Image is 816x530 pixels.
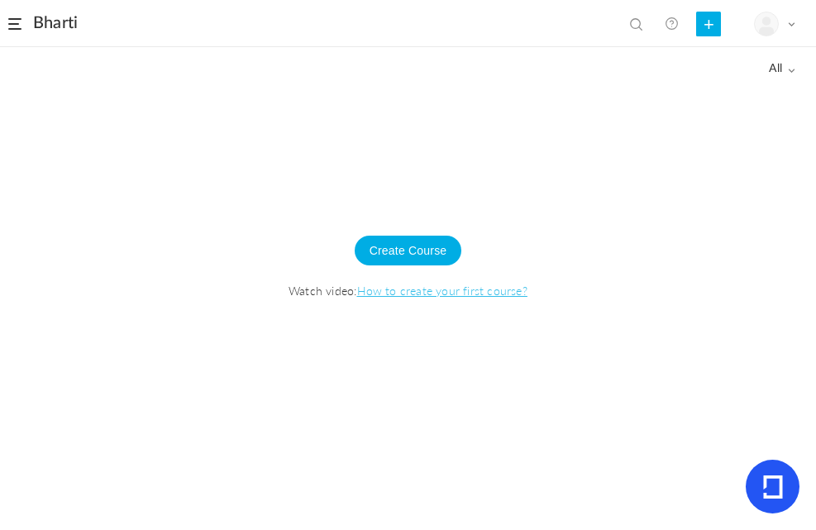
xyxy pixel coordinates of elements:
span: all [769,62,795,76]
a: Bharti [33,13,78,33]
img: user-image.png [755,12,778,36]
span: Watch video: [17,282,799,298]
button: Create Course [355,236,462,265]
a: How to create your first course? [357,282,527,298]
